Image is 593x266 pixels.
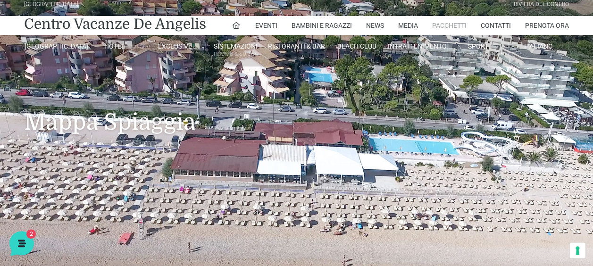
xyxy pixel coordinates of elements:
[28,192,44,201] p: Home
[15,75,80,83] span: Le tue conversazioni
[481,16,511,35] a: Contatti
[8,179,66,201] button: Home
[84,42,145,50] a: Hotel
[11,123,177,151] a: [PERSON_NAME]Ciao! Benvenuto al [GEOGRAPHIC_DATA]! Come posso aiutarti![DATE]1
[255,16,277,35] a: Eventi
[40,91,150,100] span: [PERSON_NAME]
[123,179,181,201] button: Aiuto
[145,42,206,50] a: Exclusive
[206,50,266,58] small: Rooms & Suites
[15,128,34,147] img: light
[448,42,508,59] a: SportAll Season Tennis
[82,192,107,201] p: Messaggi
[66,179,124,201] button: 2Messaggi
[327,42,387,50] a: Beach Club
[40,102,150,111] p: Ciao! Benvenuto al [GEOGRAPHIC_DATA]! Come posso aiutarti!
[292,16,352,35] a: Bambini e Ragazzi
[366,16,384,35] a: News
[11,87,177,115] a: [PERSON_NAME]Ciao! Benvenuto al [GEOGRAPHIC_DATA]! Come posso aiutarti![DATE]1
[145,192,159,201] p: Aiuto
[24,66,569,150] h1: Mappa Spiaggia
[266,42,326,50] a: Ristoranti & Bar
[24,42,84,50] a: [GEOGRAPHIC_DATA]
[398,16,418,35] a: Media
[448,50,508,58] small: All Season Tennis
[24,15,206,33] a: Centro Vacanze De Angelis
[164,138,174,148] span: 1
[432,16,467,35] a: Pacchetti
[155,91,174,99] p: [DATE]
[155,127,174,135] p: [DATE]
[15,91,34,110] img: light
[206,42,266,59] a: SistemazioniRooms & Suites
[8,8,159,38] h2: Ciao da De Angelis Resort 👋
[8,42,159,60] p: La nostra missione è rendere la tua esperienza straordinaria!
[40,138,150,148] p: Ciao! Benvenuto al [GEOGRAPHIC_DATA]! Come posso aiutarti!
[387,42,448,50] a: Intrattenimento
[84,75,174,83] a: [DEMOGRAPHIC_DATA] tutto
[524,42,553,50] span: Italiano
[15,155,174,174] button: Inizia una conversazione
[8,229,36,258] iframe: Customerly Messenger Launcher
[61,161,139,168] span: Inizia una conversazione
[525,16,569,35] a: Prenota Ora
[40,127,150,136] span: [PERSON_NAME]
[164,102,174,111] span: 1
[509,42,569,50] a: Italiano
[94,178,101,185] span: 2
[569,242,585,258] button: Le tue preferenze relative al consenso per le tecnologie di tracciamento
